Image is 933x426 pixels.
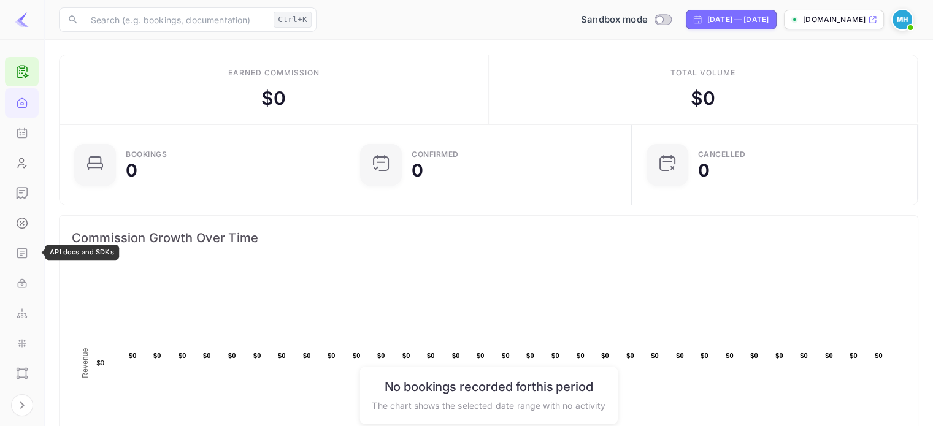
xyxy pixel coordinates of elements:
text: $0 [502,352,510,359]
text: $0 [651,352,659,359]
img: Michael Haddad [893,10,912,29]
text: $0 [228,352,236,359]
p: The chart shows the selected date range with no activity [372,398,605,411]
text: $0 [402,352,410,359]
text: $0 [203,352,211,359]
text: $0 [303,352,311,359]
a: Home [5,88,39,116]
text: $0 [153,352,161,359]
div: CANCELLED [698,151,746,158]
text: $0 [253,352,261,359]
a: API docs and SDKs [5,238,39,267]
text: $0 [179,352,186,359]
text: $0 [750,352,758,359]
div: Switch to Production mode [576,13,676,27]
div: API docs and SDKs [45,245,119,260]
text: $0 [701,352,708,359]
text: $0 [377,352,385,359]
text: $0 [353,352,361,359]
div: Total volume [670,67,735,78]
a: Performance [5,389,39,417]
a: API Keys [5,268,39,297]
div: Earned commission [228,67,319,78]
span: Commission Growth Over Time [72,228,905,248]
text: $0 [875,352,883,359]
div: Confirmed [412,151,459,158]
text: $0 [775,352,783,359]
img: LiteAPI [15,12,29,27]
text: $0 [328,352,336,359]
a: Commission [5,208,39,237]
div: Bookings [126,151,167,158]
a: Customers [5,148,39,177]
text: $0 [800,352,808,359]
span: Sandbox mode [581,13,648,27]
a: Bookings [5,118,39,146]
a: Webhooks [5,299,39,327]
text: $0 [452,352,460,359]
h6: No bookings recorded for this period [372,379,605,394]
text: $0 [676,352,684,359]
input: Search (e.g. bookings, documentation) [83,7,269,32]
div: $ 0 [261,85,286,112]
text: $0 [825,352,833,359]
button: Expand navigation [11,394,33,416]
text: $0 [129,352,137,359]
text: $0 [626,352,634,359]
a: UI Components [5,359,39,387]
text: $0 [96,359,104,367]
div: [DATE] — [DATE] [707,14,769,25]
text: $0 [427,352,435,359]
div: 0 [126,162,137,179]
text: $0 [551,352,559,359]
div: 0 [412,162,423,179]
text: $0 [850,352,858,359]
text: $0 [278,352,286,359]
text: $0 [477,352,485,359]
p: [DOMAIN_NAME] [803,14,866,25]
a: Earnings [5,178,39,207]
text: $0 [601,352,609,359]
text: $0 [577,352,585,359]
div: $ 0 [691,85,715,112]
text: Revenue [81,348,90,378]
text: $0 [526,352,534,359]
text: $0 [726,352,734,359]
div: 0 [698,162,710,179]
a: Integrations [5,329,39,357]
div: Ctrl+K [274,12,312,28]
